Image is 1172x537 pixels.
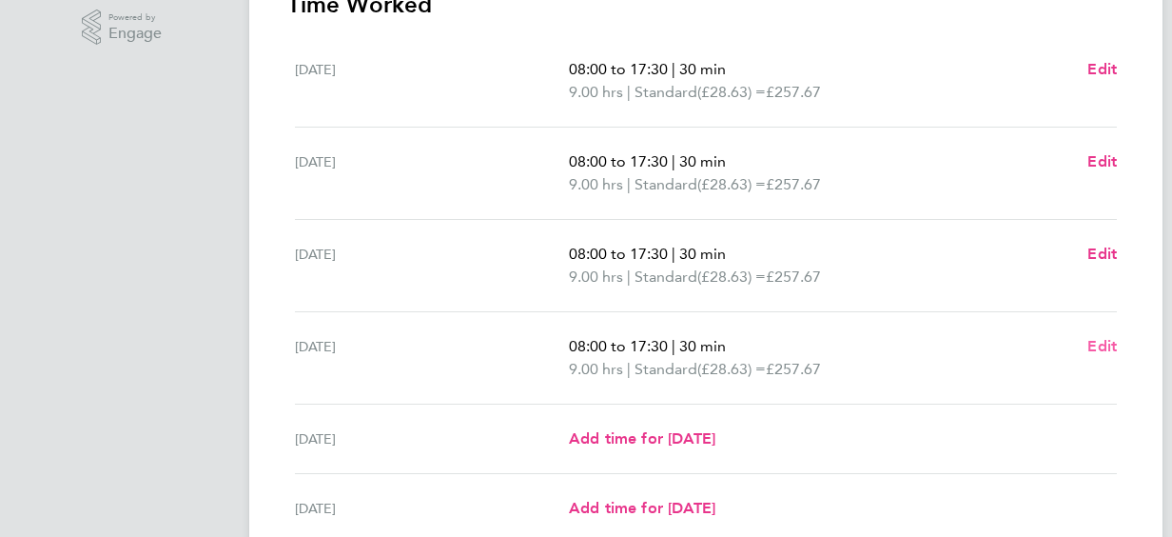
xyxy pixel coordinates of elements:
[697,268,766,286] span: (£28.63) =
[1087,152,1117,170] span: Edit
[569,337,668,355] span: 08:00 to 17:30
[569,175,623,193] span: 9.00 hrs
[1087,243,1117,266] a: Edit
[569,268,623,286] span: 9.00 hrs
[627,360,631,378] span: |
[679,152,726,170] span: 30 min
[1087,150,1117,173] a: Edit
[672,337,675,355] span: |
[766,268,821,286] span: £257.67
[697,83,766,101] span: (£28.63) =
[766,83,821,101] span: £257.67
[697,360,766,378] span: (£28.63) =
[697,175,766,193] span: (£28.63) =
[672,245,675,263] span: |
[679,245,726,263] span: 30 min
[1087,60,1117,78] span: Edit
[569,83,623,101] span: 9.00 hrs
[766,360,821,378] span: £257.67
[627,268,631,286] span: |
[635,358,697,381] span: Standard
[679,60,726,78] span: 30 min
[295,497,569,520] div: [DATE]
[569,360,623,378] span: 9.00 hrs
[1087,335,1117,358] a: Edit
[635,81,697,104] span: Standard
[569,429,715,447] span: Add time for [DATE]
[108,10,162,26] span: Powered by
[679,337,726,355] span: 30 min
[108,26,162,42] span: Engage
[569,497,715,520] a: Add time for [DATE]
[672,152,675,170] span: |
[635,266,697,288] span: Standard
[569,245,668,263] span: 08:00 to 17:30
[627,83,631,101] span: |
[295,150,569,196] div: [DATE]
[1087,337,1117,355] span: Edit
[569,152,668,170] span: 08:00 to 17:30
[1087,245,1117,263] span: Edit
[295,58,569,104] div: [DATE]
[766,175,821,193] span: £257.67
[295,428,569,450] div: [DATE]
[672,60,675,78] span: |
[569,428,715,450] a: Add time for [DATE]
[295,335,569,381] div: [DATE]
[82,10,163,46] a: Powered byEngage
[627,175,631,193] span: |
[569,499,715,517] span: Add time for [DATE]
[635,173,697,196] span: Standard
[569,60,668,78] span: 08:00 to 17:30
[295,243,569,288] div: [DATE]
[1087,58,1117,81] a: Edit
